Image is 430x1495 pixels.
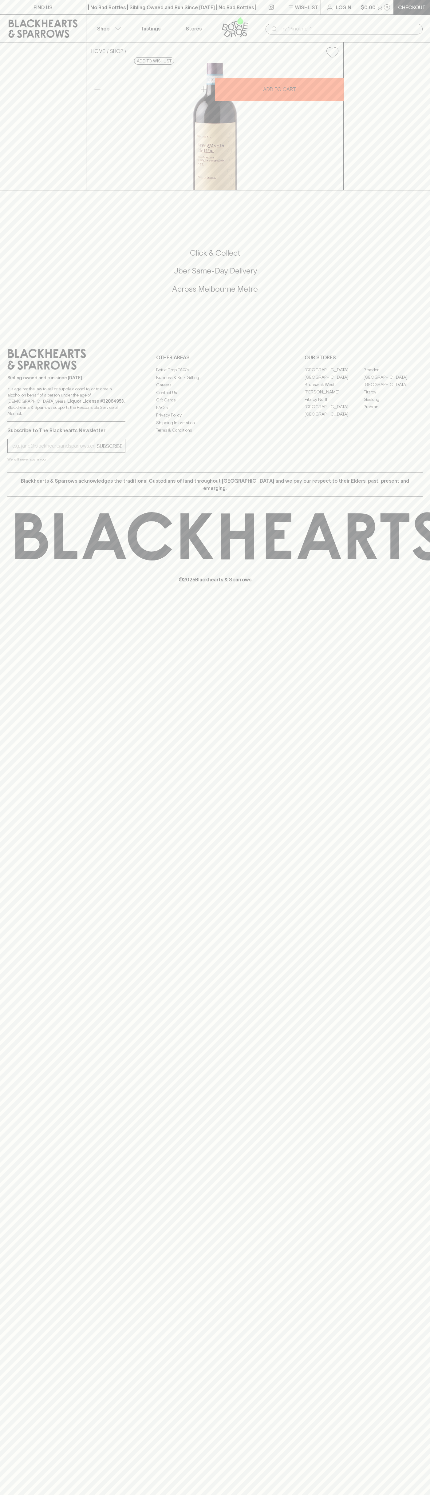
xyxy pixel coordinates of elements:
[364,373,423,381] a: [GEOGRAPHIC_DATA]
[7,284,423,294] h5: Across Melbourne Metro
[263,86,296,93] p: ADD TO CART
[305,388,364,396] a: [PERSON_NAME]
[156,366,274,374] a: Bottle Drop FAQ's
[305,373,364,381] a: [GEOGRAPHIC_DATA]
[156,381,274,389] a: Careers
[295,4,318,11] p: Wishlist
[97,442,123,450] p: SUBSCRIBE
[364,366,423,373] a: Braddon
[156,404,274,411] a: FAQ's
[156,389,274,396] a: Contact Us
[7,266,423,276] h5: Uber Same-Day Delivery
[156,354,274,361] p: OTHER AREAS
[305,403,364,410] a: [GEOGRAPHIC_DATA]
[156,427,274,434] a: Terms & Conditions
[7,375,125,381] p: Sibling owned and run since [DATE]
[305,366,364,373] a: [GEOGRAPHIC_DATA]
[324,45,341,61] button: Add to wishlist
[129,15,172,42] a: Tastings
[156,419,274,426] a: Shipping Information
[186,25,202,32] p: Stores
[156,397,274,404] a: Gift Cards
[361,4,376,11] p: $0.00
[215,78,344,101] button: ADD TO CART
[94,439,125,452] button: SUBSCRIBE
[280,24,418,34] input: Try "Pinot noir"
[7,427,125,434] p: Subscribe to The Blackhearts Newsletter
[364,396,423,403] a: Geelong
[398,4,426,11] p: Checkout
[134,57,174,65] button: Add to wishlist
[386,6,388,9] p: 0
[364,388,423,396] a: Fitzroy
[336,4,351,11] p: Login
[156,412,274,419] a: Privacy Policy
[110,48,123,54] a: SHOP
[7,456,125,462] p: We will never spam you
[91,48,105,54] a: HOME
[34,4,53,11] p: FIND US
[12,477,418,492] p: Blackhearts & Sparrows acknowledges the traditional Custodians of land throughout [GEOGRAPHIC_DAT...
[12,441,94,451] input: e.g. jane@blackheartsandsparrows.com.au
[305,410,364,418] a: [GEOGRAPHIC_DATA]
[86,63,343,190] img: 2034.png
[364,403,423,410] a: Prahran
[7,248,423,258] h5: Click & Collect
[156,374,274,381] a: Business & Bulk Gifting
[86,15,129,42] button: Shop
[364,381,423,388] a: [GEOGRAPHIC_DATA]
[7,223,423,326] div: Call to action block
[305,354,423,361] p: OUR STORES
[67,399,124,404] strong: Liquor License #32064953
[305,396,364,403] a: Fitzroy North
[97,25,109,32] p: Shop
[305,381,364,388] a: Brunswick West
[172,15,215,42] a: Stores
[141,25,160,32] p: Tastings
[7,386,125,417] p: It is against the law to sell or supply alcohol to, or to obtain alcohol on behalf of a person un...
